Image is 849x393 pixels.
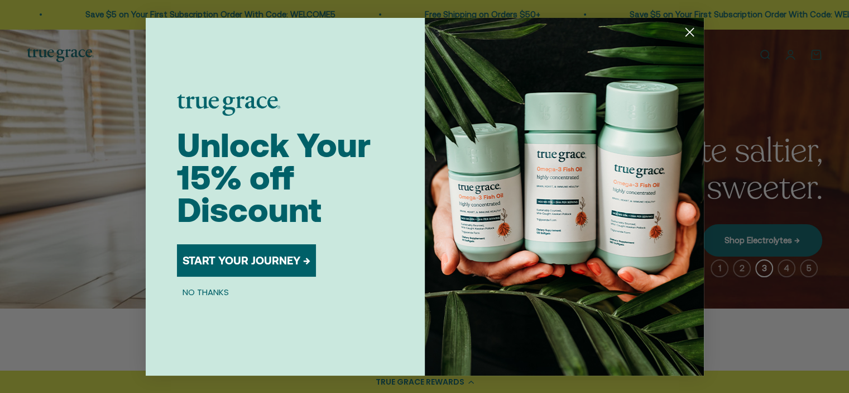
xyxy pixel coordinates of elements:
[177,94,280,116] img: logo placeholder
[680,22,699,42] button: Close dialog
[177,126,371,229] span: Unlock Your 15% off Discount
[177,244,316,277] button: START YOUR JOURNEY →
[177,286,234,299] button: NO THANKS
[425,18,704,376] img: 098727d5-50f8-4f9b-9554-844bb8da1403.jpeg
